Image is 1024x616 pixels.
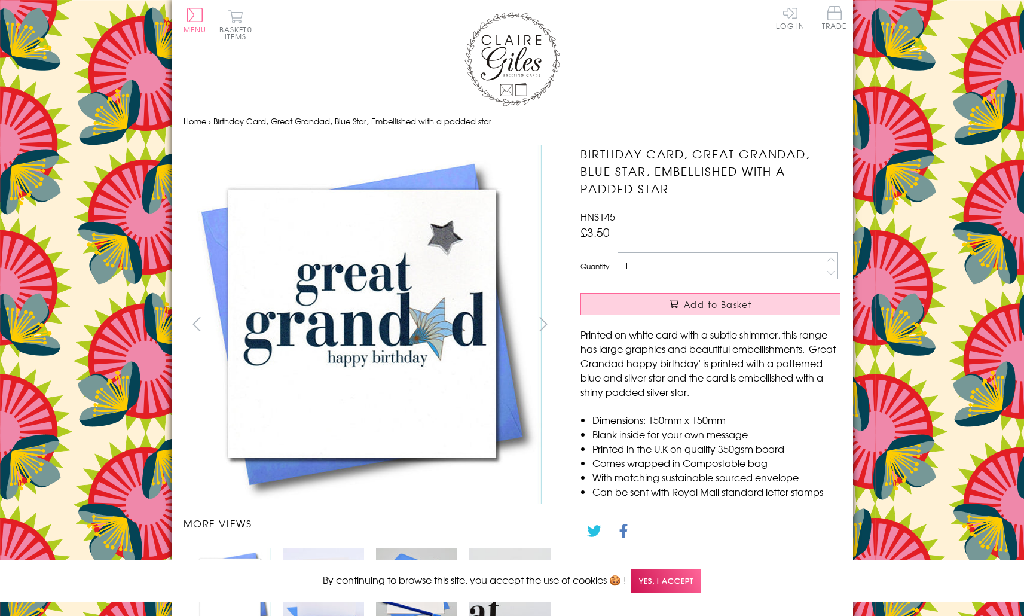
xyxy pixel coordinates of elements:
h1: Birthday Card, Great Grandad, Blue Star, Embellished with a padded star [580,145,840,197]
h3: More views [184,516,557,530]
a: Go back to the collection [591,556,707,571]
li: Printed in the U.K on quality 350gsm board [592,441,840,456]
span: Trade [822,6,847,29]
label: Quantity [580,261,609,272]
a: Trade [822,6,847,32]
img: Claire Giles Greetings Cards [464,12,560,106]
button: Basket0 items [219,10,252,40]
span: › [209,115,211,127]
nav: breadcrumbs [184,109,841,134]
button: Add to Basket [580,293,840,315]
button: prev [184,310,210,337]
img: Birthday Card, Great Grandad, Blue Star, Embellished with a padded star [183,145,542,504]
button: next [530,310,557,337]
li: With matching sustainable sourced envelope [592,470,840,484]
span: Birthday Card, Great Grandad, Blue Star, Embellished with a padded star [213,115,491,127]
span: £3.50 [580,224,610,240]
span: Add to Basket [684,298,752,310]
span: 0 items [225,24,252,42]
li: Can be sent with Royal Mail standard letter stamps [592,484,840,499]
span: HNS145 [580,209,615,224]
span: Yes, I accept [631,569,701,593]
img: Birthday Card, Great Grandad, Blue Star, Embellished with a padded star [557,145,915,504]
p: Printed on white card with a subtle shimmer, this range has large graphics and beautiful embellis... [580,327,840,399]
li: Comes wrapped in Compostable bag [592,456,840,470]
span: Menu [184,24,207,35]
a: Log In [776,6,805,29]
a: Home [184,115,206,127]
button: Menu [184,8,207,33]
li: Blank inside for your own message [592,427,840,441]
li: Dimensions: 150mm x 150mm [592,413,840,427]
